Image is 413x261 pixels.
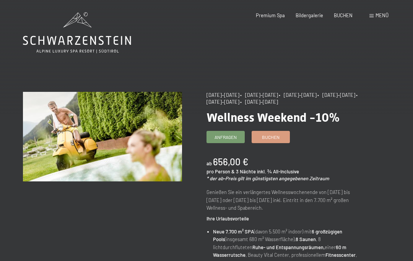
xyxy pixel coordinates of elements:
[206,92,360,105] span: • [DATE]–[DATE]
[256,12,285,18] a: Premium Spa
[252,244,325,250] strong: Ruhe- und Entspannungsräumen,
[262,134,280,140] span: Buchen
[317,92,355,98] span: • [DATE]–[DATE]
[236,168,256,175] span: 3 Nächte
[334,12,353,18] a: BUCHEN
[206,110,340,125] span: Wellness Weekend -10%
[240,92,278,98] span: • [DATE]–[DATE]
[213,228,254,235] strong: Neue 7.700 m² SPA
[257,168,299,175] span: inkl. ¾ All-Inclusive
[207,131,244,143] a: Anfragen
[279,92,317,98] span: • [DATE]–[DATE]
[206,168,235,175] span: pro Person &
[325,252,356,258] strong: Fitnesscenter
[296,236,316,242] strong: 8 Saunen
[206,188,366,212] p: Genießen Sie ein verlängertes Wellnesswochenende von [DATE] bis [DATE] oder [DATE] bis [DATE] ink...
[215,134,237,140] span: Anfragen
[23,92,182,181] img: Wellness Weekend -10%
[206,92,239,98] span: [DATE]–[DATE]
[252,131,289,143] a: Buchen
[206,175,329,181] em: * der ab-Preis gilt im günstigsten angegebenen Zeitraum
[206,215,249,222] strong: Ihre Urlaubsvorteile
[376,12,389,18] span: Menü
[213,156,248,167] b: 656,00 €
[296,12,323,18] a: Bildergalerie
[240,99,278,105] span: • [DATE]–[DATE]
[206,160,212,166] span: ab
